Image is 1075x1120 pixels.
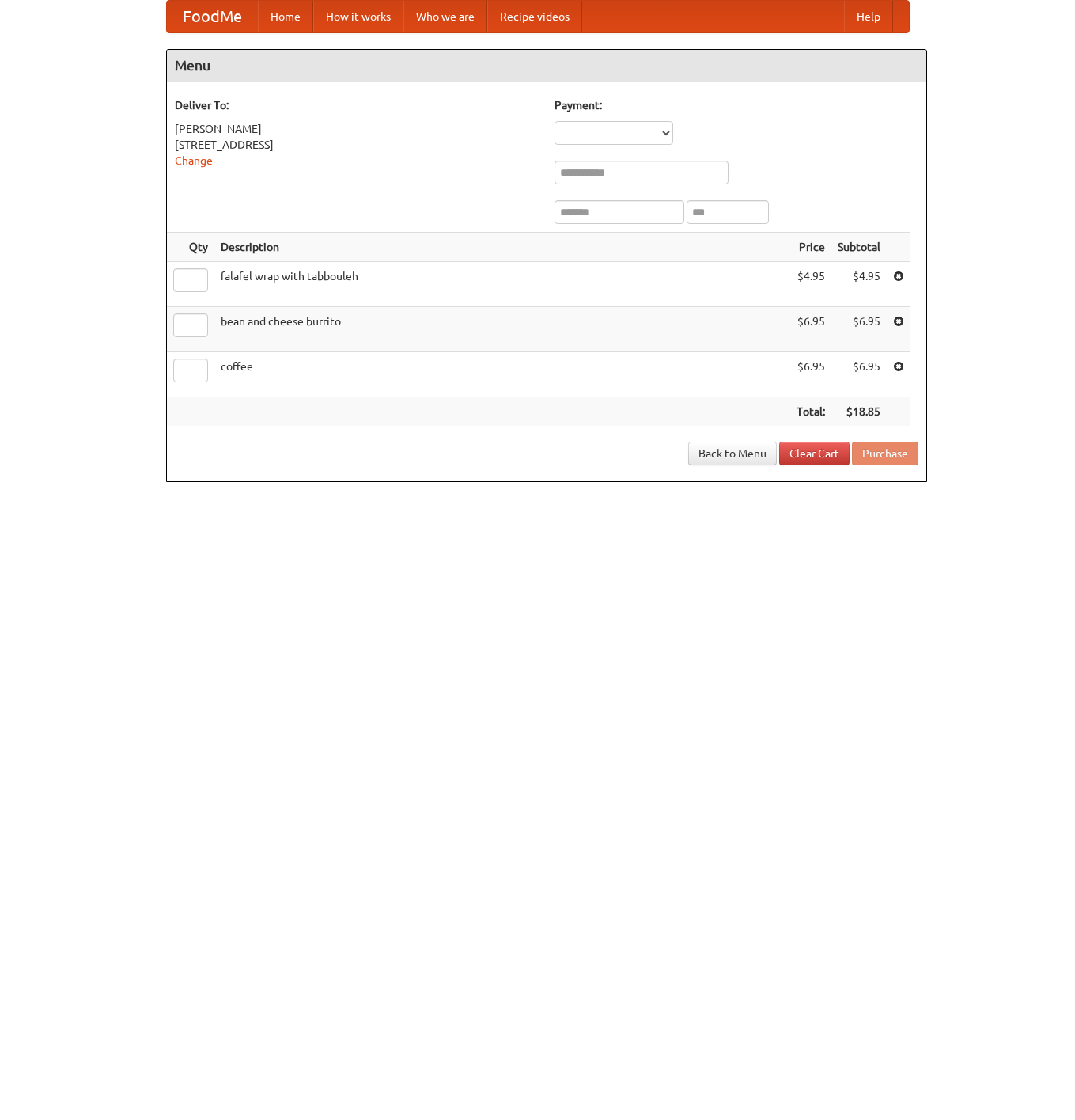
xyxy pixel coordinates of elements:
[403,1,487,32] a: Who we are
[167,1,258,32] a: FoodMe
[313,1,403,32] a: How it works
[779,442,850,465] a: Clear Cart
[790,307,831,352] td: $6.95
[831,262,887,307] td: $4.95
[555,97,918,113] h5: Payment:
[852,442,918,465] button: Purchase
[831,397,887,427] th: $18.85
[258,1,313,32] a: Home
[688,442,777,465] a: Back to Menu
[844,1,893,32] a: Help
[214,352,790,397] td: coffee
[790,262,831,307] td: $4.95
[487,1,582,32] a: Recipe videos
[214,233,790,262] th: Description
[831,352,887,397] td: $6.95
[167,233,214,262] th: Qty
[790,352,831,397] td: $6.95
[175,97,539,113] h5: Deliver To:
[831,233,887,262] th: Subtotal
[175,137,539,153] div: [STREET_ADDRESS]
[175,121,539,137] div: [PERSON_NAME]
[214,307,790,352] td: bean and cheese burrito
[214,262,790,307] td: falafel wrap with tabbouleh
[790,397,831,427] th: Total:
[790,233,831,262] th: Price
[167,50,926,82] h4: Menu
[831,307,887,352] td: $6.95
[175,154,213,167] a: Change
